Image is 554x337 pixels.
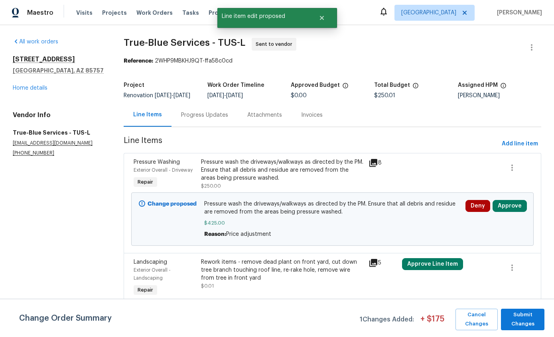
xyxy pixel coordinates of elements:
[134,259,167,265] span: Landscaping
[360,312,414,330] span: 1 Changes Added:
[181,111,228,119] div: Progress Updates
[459,310,494,329] span: Cancel Changes
[502,139,538,149] span: Add line item
[291,93,307,98] span: $0.00
[217,8,309,25] span: Line item edit proposed
[124,57,541,65] div: 2WHP9MBKHJ9QT-ffa58c0cd
[209,9,240,17] span: Properties
[465,200,490,212] button: Deny
[136,9,173,17] span: Work Orders
[301,111,323,119] div: Invoices
[173,93,190,98] span: [DATE]
[19,309,112,330] span: Change Order Summary
[458,93,541,98] div: [PERSON_NAME]
[494,9,542,17] span: [PERSON_NAME]
[13,129,104,137] h5: True-Blue Services - TUS-L
[247,111,282,119] div: Attachments
[124,58,153,64] b: Reference:
[402,258,463,270] button: Approve Line Item
[13,85,47,91] a: Home details
[226,231,271,237] span: Price adjustment
[201,184,221,188] span: $250.00
[342,82,349,93] span: The total cost of line items that have been approved by both Opendoor and the Trade Partner. This...
[256,40,296,48] span: Sent to vendor
[201,158,364,182] div: Pressure wash the driveways/walkways as directed by the PM. Ensure that all debris and residue ar...
[207,93,224,98] span: [DATE]
[124,38,245,47] span: True-Blue Services - TUS-L
[27,9,53,17] span: Maestro
[420,315,444,330] span: + $ 175
[291,82,340,88] h5: Approved Budget
[133,111,162,119] div: Line Items
[102,9,127,17] span: Projects
[309,10,335,26] button: Close
[505,310,540,329] span: Submit Changes
[401,9,456,17] span: [GEOGRAPHIC_DATA]
[369,158,397,168] div: 8
[412,82,419,93] span: The total cost of line items that have been proposed by Opendoor. This sum includes line items th...
[134,159,180,165] span: Pressure Washing
[204,231,226,237] span: Reason:
[182,10,199,16] span: Tasks
[76,9,93,17] span: Visits
[455,309,498,330] button: Cancel Changes
[124,93,190,98] span: Renovation
[499,137,541,151] button: Add line item
[201,284,214,288] span: $0.01
[207,93,243,98] span: -
[13,39,58,45] a: All work orders
[134,178,156,186] span: Repair
[374,93,395,98] span: $250.01
[207,82,264,88] h5: Work Order Timeline
[155,93,172,98] span: [DATE]
[134,168,193,172] span: Exterior Overall - Driveway
[148,201,197,207] b: Change proposed
[226,93,243,98] span: [DATE]
[204,200,461,216] span: Pressure wash the driveways/walkways as directed by the PM. Ensure that all debris and residue ar...
[155,93,190,98] span: -
[134,286,156,294] span: Repair
[13,111,104,119] h4: Vendor Info
[201,258,364,282] div: Rework items - remove dead plant on front yard, cut down tree branch touching roof line, re-rake ...
[458,82,498,88] h5: Assigned HPM
[124,82,144,88] h5: Project
[369,258,397,268] div: 5
[124,137,499,151] span: Line Items
[134,268,171,280] span: Exterior Overall - Landscaping
[374,82,410,88] h5: Total Budget
[501,309,544,330] button: Submit Changes
[500,82,507,93] span: The hpm assigned to this work order.
[493,200,527,212] button: Approve
[204,219,461,227] span: $425.00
